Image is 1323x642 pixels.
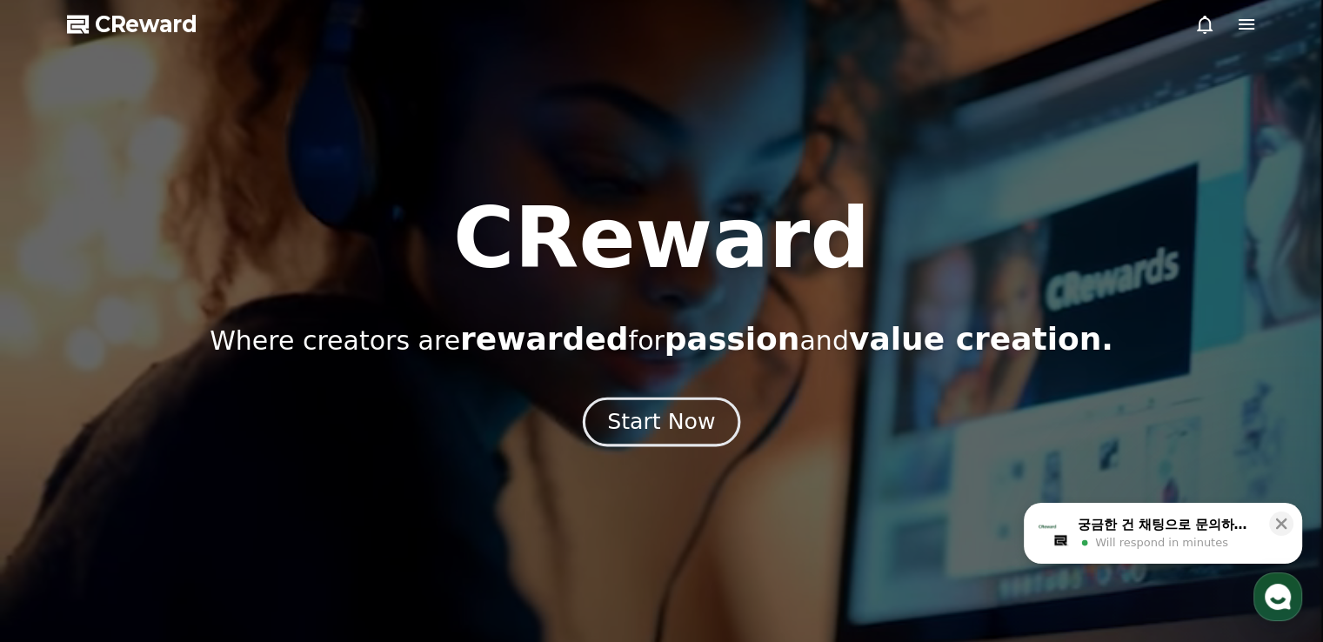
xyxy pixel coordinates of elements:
p: Where creators are for and [210,322,1113,357]
span: rewarded [460,321,628,357]
span: value creation. [849,321,1113,357]
a: Home [5,498,115,541]
a: Messages [115,498,224,541]
h1: CReward [453,197,870,280]
a: CReward [67,10,197,38]
a: Settings [224,498,334,541]
a: Start Now [586,416,737,432]
button: Start Now [583,398,740,447]
span: Settings [257,524,300,538]
span: Home [44,524,75,538]
span: passion [665,321,800,357]
span: CReward [95,10,197,38]
div: Start Now [607,407,715,437]
span: Messages [144,525,196,538]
